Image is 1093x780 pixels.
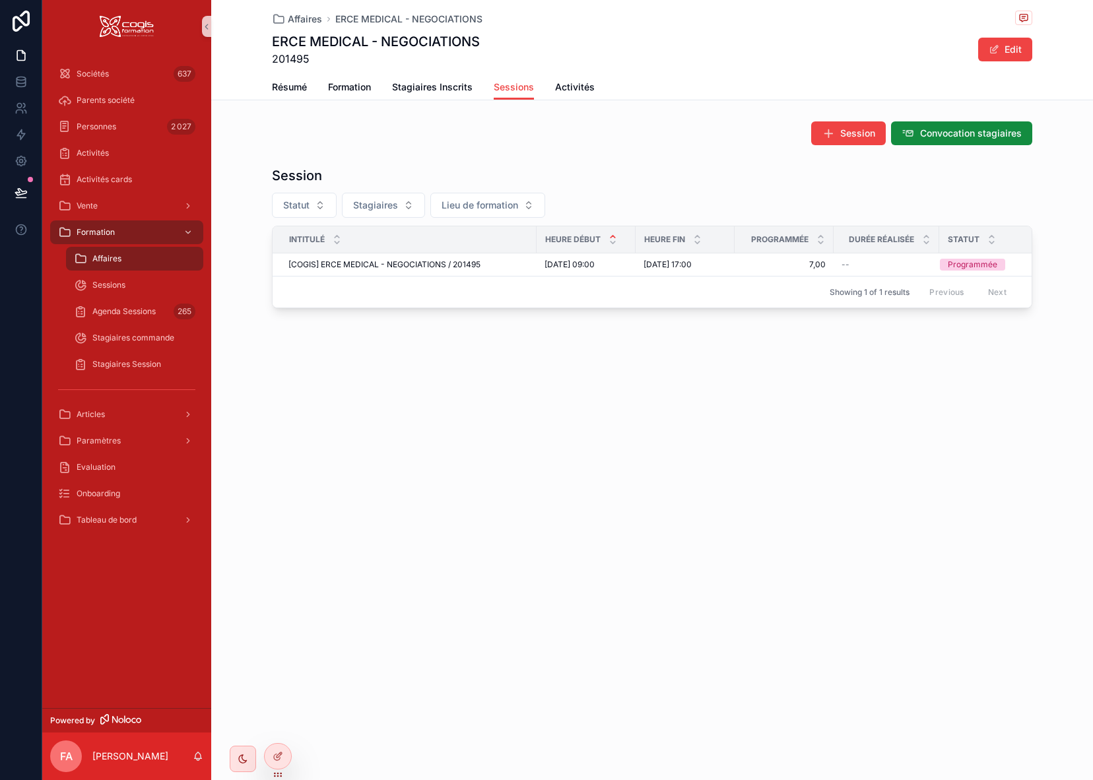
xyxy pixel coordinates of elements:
span: Stagiaires Session [92,359,161,370]
span: Activités [555,81,595,94]
span: Statut [283,199,310,212]
span: Showing 1 of 1 results [830,287,910,298]
a: Stagiaires Session [66,352,203,376]
a: Onboarding [50,482,203,505]
p: [PERSON_NAME] [92,750,168,763]
a: Activités cards [50,168,203,191]
span: Heure Début [545,234,601,245]
span: Activités [77,148,109,158]
span: Onboarding [77,488,120,499]
span: [DATE] 17:00 [644,259,692,270]
span: Formation [328,81,371,94]
a: -- [842,259,931,270]
span: Articles [77,409,105,420]
span: -- [842,259,849,270]
a: 7,00 [743,259,826,270]
img: App logo [100,16,154,37]
button: Edit [978,38,1032,61]
span: Formation [77,227,115,238]
span: Intitulé [289,234,325,245]
a: [DATE] 17:00 [644,259,727,270]
span: Personnes [77,121,116,132]
a: Formation [328,75,371,102]
span: Session [840,127,875,140]
span: Affaires [92,253,121,264]
div: 637 [174,66,195,82]
span: Résumé [272,81,307,94]
span: Heure Fin [644,234,685,245]
a: Powered by [42,708,211,732]
span: Convocation stagiaires [920,127,1022,140]
span: [DATE] 09:00 [545,259,595,270]
div: 265 [174,304,195,319]
a: Sessions [66,273,203,297]
div: scrollable content [42,53,211,549]
button: Select Button [272,193,337,218]
a: ERCE MEDICAL - NEGOCIATIONS [335,13,482,26]
span: Sessions [494,81,534,94]
button: Select Button [430,193,545,218]
a: Programmée [940,259,1029,271]
span: Vente [77,201,98,211]
a: Stagiaires Inscrits [392,75,473,102]
span: Sessions [92,280,125,290]
a: Formation [50,220,203,244]
span: Evaluation [77,462,116,472]
a: Activités [555,75,595,102]
span: Stagiaires commande [92,333,174,343]
span: Parents société [77,95,135,106]
span: FA [60,748,73,764]
span: Activités cards [77,174,132,185]
a: Personnes2 027 [50,115,203,139]
a: Stagiaires commande [66,326,203,350]
span: Affaires [288,13,322,26]
span: Stagiaires Inscrits [392,81,473,94]
a: [COGIS] ERCE MEDICAL - NEGOCIATIONS / 201495 [288,259,529,270]
button: Convocation stagiaires [891,121,1032,145]
a: Evaluation [50,455,203,479]
span: Stagiaires [353,199,398,212]
span: Agenda Sessions [92,306,156,317]
a: Sociétés637 [50,62,203,86]
button: Select Button [342,193,425,218]
span: 201495 [272,51,480,67]
a: Tableau de bord [50,508,203,532]
a: [DATE] 09:00 [545,259,628,270]
div: Programmée [948,259,997,271]
div: 2 027 [167,119,195,135]
a: Paramètres [50,429,203,453]
span: [COGIS] ERCE MEDICAL - NEGOCIATIONS / 201495 [288,259,480,270]
span: Tableau de bord [77,515,137,525]
h1: ERCE MEDICAL - NEGOCIATIONS [272,32,480,51]
span: Sociétés [77,69,109,79]
a: Résumé [272,75,307,102]
a: Sessions [494,75,534,100]
a: Affaires [272,13,322,26]
span: Statut [948,234,979,245]
span: Lieu de formation [442,199,518,212]
span: Durée réalisée [849,234,914,245]
a: Parents société [50,88,203,112]
a: Vente [50,194,203,218]
button: Session [811,121,886,145]
span: Powered by [50,715,95,726]
a: Articles [50,403,203,426]
span: Paramètres [77,436,121,446]
a: Affaires [66,247,203,271]
span: Programmée [751,234,809,245]
h1: Session [272,166,322,185]
a: Agenda Sessions265 [66,300,203,323]
a: Activités [50,141,203,165]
